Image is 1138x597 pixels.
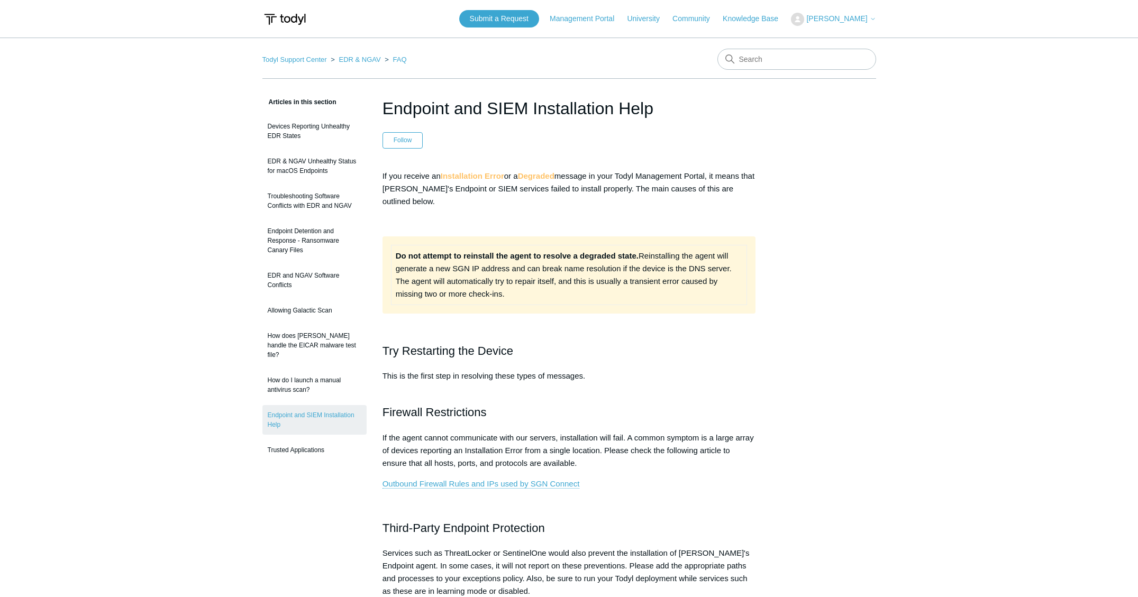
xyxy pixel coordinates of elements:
li: Todyl Support Center [262,56,329,63]
li: EDR & NGAV [329,56,383,63]
a: Management Portal [550,13,625,24]
strong: Do not attempt to reinstall the agent to resolve a degraded state. [396,251,639,260]
a: Allowing Galactic Scan [262,300,367,320]
button: [PERSON_NAME] [791,13,876,26]
img: Todyl Support Center Help Center home page [262,10,307,29]
h1: Endpoint and SIEM Installation Help [383,96,756,121]
a: Knowledge Base [723,13,789,24]
a: Endpoint Detention and Response - Ransomware Canary Files [262,221,367,260]
a: EDR & NGAV [339,56,380,63]
a: How does [PERSON_NAME] handle the EICAR malware test file? [262,326,367,365]
a: Outbound Firewall Rules and IPs used by SGN Connect [383,479,580,489]
li: FAQ [383,56,406,63]
h2: Firewall Restrictions [383,403,756,421]
span: Articles in this section [262,98,336,106]
a: Todyl Support Center [262,56,327,63]
span: [PERSON_NAME] [806,14,867,23]
strong: Degraded [518,171,554,180]
a: FAQ [393,56,407,63]
a: Troubleshooting Software Conflicts with EDR and NGAV [262,186,367,216]
a: Community [672,13,721,24]
p: If you receive an or a message in your Todyl Management Portal, it means that [PERSON_NAME]'s End... [383,170,756,208]
a: EDR and NGAV Software Conflicts [262,265,367,295]
a: Submit a Request [459,10,539,27]
p: If the agent cannot communicate with our servers, installation will fail. A common symptom is a l... [383,431,756,470]
a: Endpoint and SIEM Installation Help [262,405,367,435]
a: Trusted Applications [262,440,367,460]
a: How do I launch a manual antivirus scan? [262,370,367,400]
a: Devices Reporting Unhealthy EDR States [262,116,367,146]
p: This is the first step in resolving these types of messages. [383,370,756,395]
input: Search [717,49,876,70]
strong: Installation Error [441,171,504,180]
h2: Try Restarting the Device [383,342,756,360]
h2: Third-Party Endpoint Protection [383,519,756,537]
a: EDR & NGAV Unhealthy Status for macOS Endpoints [262,151,367,181]
a: University [627,13,670,24]
td: Reinstalling the agent will generate a new SGN IP address and can break name resolution if the de... [391,245,747,305]
button: Follow Article [383,132,423,148]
